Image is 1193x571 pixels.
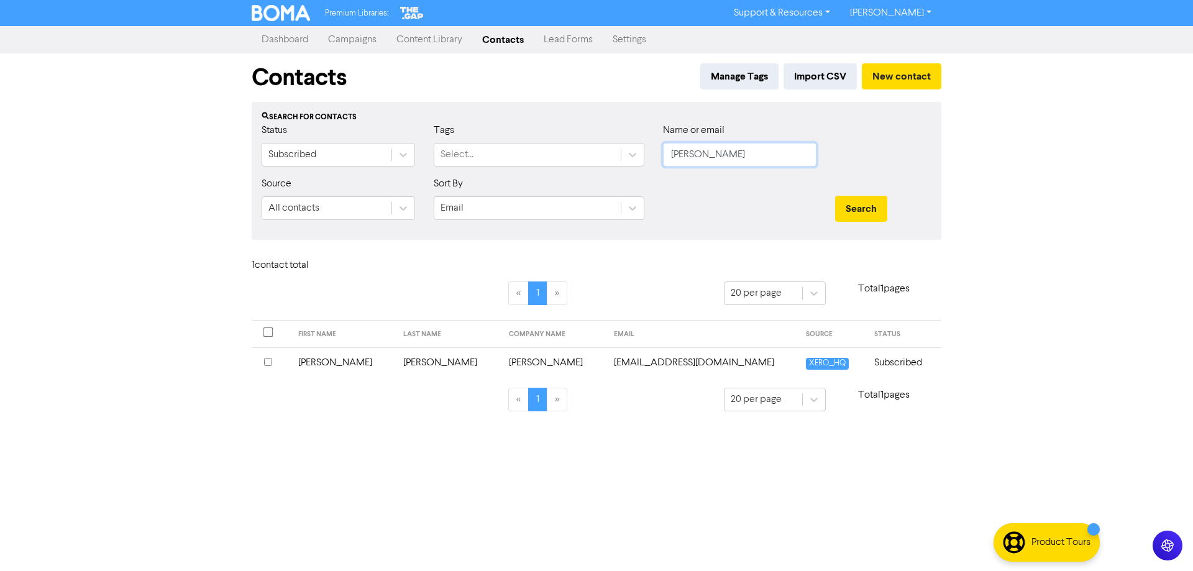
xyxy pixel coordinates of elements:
label: Status [262,123,287,138]
td: clover_gurl@hotmail.com [606,347,798,378]
img: BOMA Logo [252,5,310,21]
th: FIRST NAME [291,321,396,348]
label: Sort By [434,176,463,191]
button: Search [835,196,887,222]
th: EMAIL [606,321,798,348]
th: LAST NAME [396,321,501,348]
img: The Gap [398,5,426,21]
a: Lead Forms [534,27,603,52]
a: Campaigns [318,27,386,52]
a: Contacts [472,27,534,52]
div: Email [441,201,464,216]
button: New contact [862,63,941,89]
label: Tags [434,123,454,138]
div: 20 per page [731,286,782,301]
h6: 1 contact total [252,260,351,272]
td: [PERSON_NAME] [396,347,501,378]
label: Source [262,176,291,191]
button: Manage Tags [700,63,779,89]
label: Name or email [663,123,724,138]
a: Page 1 is your current page [528,388,547,411]
a: Settings [603,27,656,52]
td: Subscribed [867,347,941,378]
p: Total 1 pages [826,388,941,403]
h1: Contacts [252,63,347,92]
a: Page 1 is your current page [528,281,547,305]
th: SOURCE [798,321,867,348]
div: All contacts [268,201,319,216]
a: Content Library [386,27,472,52]
td: [PERSON_NAME] [501,347,607,378]
div: Subscribed [268,147,316,162]
a: Support & Resources [724,3,840,23]
td: [PERSON_NAME] [291,347,396,378]
iframe: Chat Widget [1131,511,1193,571]
div: Select... [441,147,473,162]
th: STATUS [867,321,941,348]
span: Premium Libraries: [325,9,388,17]
th: COMPANY NAME [501,321,607,348]
div: 20 per page [731,392,782,407]
p: Total 1 pages [826,281,941,296]
a: [PERSON_NAME] [840,3,941,23]
a: Dashboard [252,27,318,52]
button: Import CSV [784,63,857,89]
div: Search for contacts [262,112,931,123]
span: XERO_HQ [806,358,849,370]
